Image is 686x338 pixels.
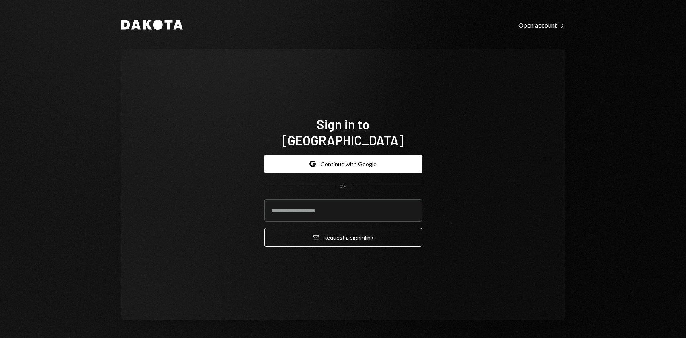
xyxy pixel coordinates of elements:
div: OR [340,183,346,190]
h1: Sign in to [GEOGRAPHIC_DATA] [264,116,422,148]
a: Open account [518,20,565,29]
button: Continue with Google [264,155,422,173]
button: Request a signinlink [264,228,422,247]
